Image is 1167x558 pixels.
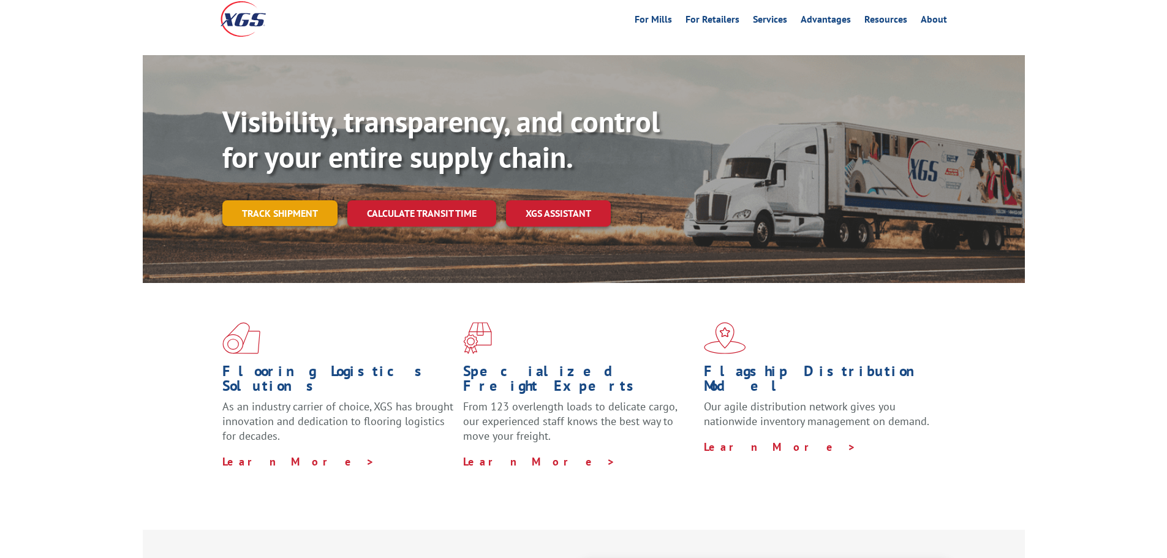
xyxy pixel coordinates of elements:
[704,322,746,354] img: xgs-icon-flagship-distribution-model-red
[704,364,935,399] h1: Flagship Distribution Model
[921,15,947,28] a: About
[463,322,492,354] img: xgs-icon-focused-on-flooring-red
[463,364,695,399] h1: Specialized Freight Experts
[222,322,260,354] img: xgs-icon-total-supply-chain-intelligence-red
[753,15,787,28] a: Services
[222,454,375,469] a: Learn More >
[347,200,496,227] a: Calculate transit time
[801,15,851,28] a: Advantages
[222,364,454,399] h1: Flooring Logistics Solutions
[222,200,338,226] a: Track shipment
[463,454,616,469] a: Learn More >
[506,200,611,227] a: XGS ASSISTANT
[635,15,672,28] a: For Mills
[864,15,907,28] a: Resources
[685,15,739,28] a: For Retailers
[222,399,453,443] span: As an industry carrier of choice, XGS has brought innovation and dedication to flooring logistics...
[463,399,695,454] p: From 123 overlength loads to delicate cargo, our experienced staff knows the best way to move you...
[222,102,660,176] b: Visibility, transparency, and control for your entire supply chain.
[704,399,929,428] span: Our agile distribution network gives you nationwide inventory management on demand.
[704,440,856,454] a: Learn More >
